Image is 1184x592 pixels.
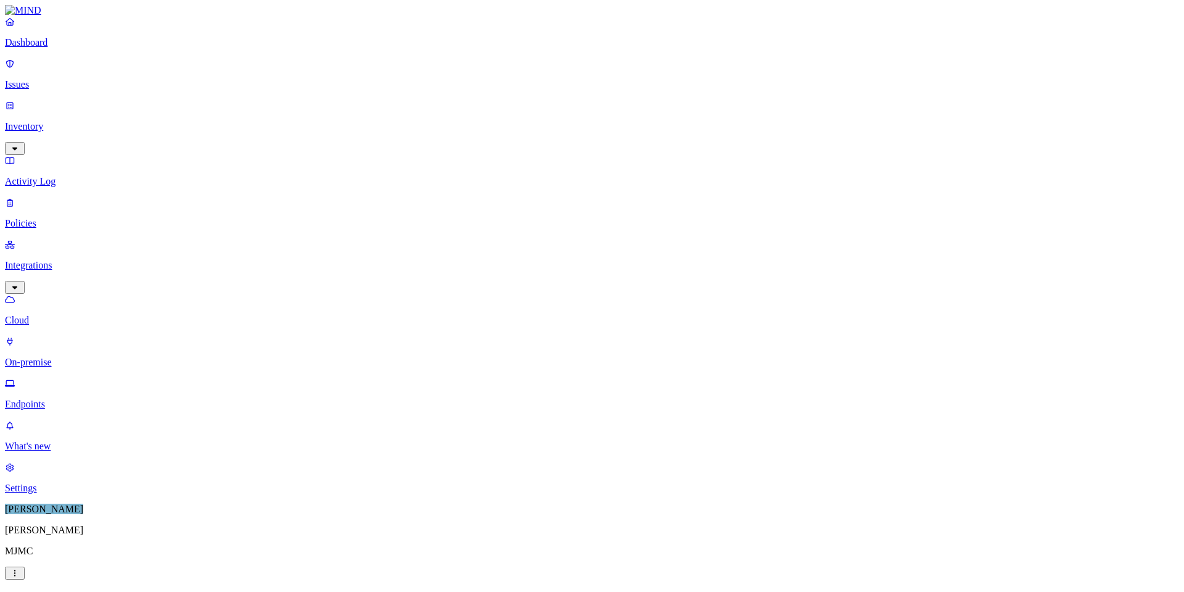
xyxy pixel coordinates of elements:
[5,5,1179,16] a: MIND
[5,315,1179,326] p: Cloud
[5,197,1179,229] a: Policies
[5,218,1179,229] p: Policies
[5,483,1179,494] p: Settings
[5,294,1179,326] a: Cloud
[5,399,1179,410] p: Endpoints
[5,462,1179,494] a: Settings
[5,58,1179,90] a: Issues
[5,5,41,16] img: MIND
[5,155,1179,187] a: Activity Log
[5,260,1179,271] p: Integrations
[5,525,1179,536] p: [PERSON_NAME]
[5,441,1179,452] p: What's new
[5,336,1179,368] a: On-premise
[5,239,1179,292] a: Integrations
[5,420,1179,452] a: What's new
[5,176,1179,187] p: Activity Log
[5,16,1179,48] a: Dashboard
[5,121,1179,132] p: Inventory
[5,357,1179,368] p: On-premise
[5,378,1179,410] a: Endpoints
[5,100,1179,153] a: Inventory
[5,79,1179,90] p: Issues
[5,37,1179,48] p: Dashboard
[5,504,83,514] span: [PERSON_NAME]
[5,546,1179,557] p: MJMC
